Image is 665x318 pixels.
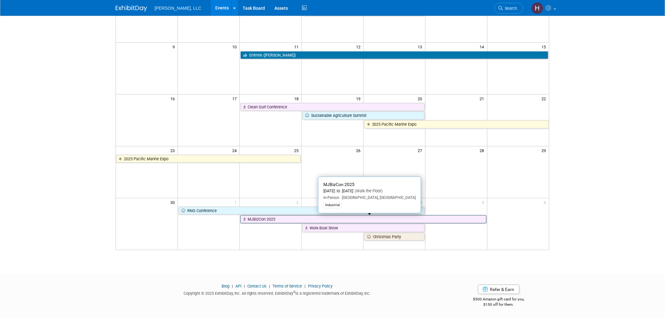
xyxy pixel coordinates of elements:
span: 28 [479,146,487,154]
span: 18 [294,95,301,102]
div: Industrial [323,202,342,208]
span: (Walk the Floor) [353,189,382,193]
span: 2 [296,198,301,206]
span: | [268,284,272,288]
a: Blog [222,284,229,288]
a: RNG Conference [179,207,424,215]
span: 25 [294,146,301,154]
a: Sustainable Agriculture Summit [302,112,425,120]
a: Clean Gulf Conference [240,103,425,111]
span: 12 [355,43,363,51]
span: 24 [232,146,239,154]
span: 20 [417,95,425,102]
a: Contact Us [247,284,267,288]
span: 27 [417,146,425,154]
span: 26 [355,146,363,154]
span: 14 [479,43,487,51]
span: In-Person [323,195,339,200]
a: Terms of Service [273,284,302,288]
span: 29 [541,146,549,154]
span: 16 [170,95,178,102]
span: [PERSON_NAME], LLC [155,6,201,11]
span: 11 [294,43,301,51]
span: 10 [232,43,239,51]
a: MJBizCon 2025 [240,215,486,223]
span: 21 [479,95,487,102]
span: 17 [232,95,239,102]
span: [GEOGRAPHIC_DATA], [GEOGRAPHIC_DATA] [339,195,416,200]
span: 13 [417,43,425,51]
span: 4 [420,198,425,206]
a: Work Boat Show [302,224,425,232]
a: Privacy Policy [308,284,333,288]
div: $150 off for them. [448,302,550,307]
a: Search [494,3,523,14]
div: $500 Amazon gift card for you, [448,293,550,307]
span: 22 [541,95,549,102]
a: Christmas Party [364,233,425,241]
span: 23 [170,146,178,154]
a: API [235,284,241,288]
span: 5 [481,198,487,206]
span: MJBizCon 2025 [323,182,354,187]
div: Copyright © 2025 ExhibitDay, Inc. All rights reserved. ExhibitDay is a registered trademark of Ex... [116,289,439,296]
a: 2025 Pacific Marine Expo [364,120,549,129]
span: 9 [172,43,178,51]
span: | [303,284,307,288]
span: | [230,284,234,288]
span: 6 [543,198,549,206]
span: | [242,284,246,288]
span: 30 [170,198,178,206]
sup: ® [294,290,296,294]
span: 19 [355,95,363,102]
div: [DATE] to [DATE] [323,189,416,194]
a: Enfinite ([PERSON_NAME]) [240,51,548,59]
img: Hannah Mulholland [531,2,543,14]
a: Refer & Earn [478,285,519,294]
span: 1 [234,198,239,206]
img: ExhibitDay [116,5,147,12]
span: 15 [541,43,549,51]
a: 2025 Pacific Marine Expo [116,155,301,163]
span: Search [503,6,517,11]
